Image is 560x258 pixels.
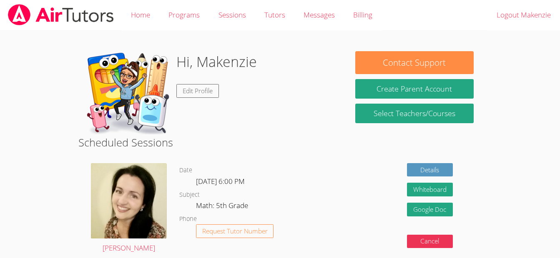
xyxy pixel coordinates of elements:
a: [PERSON_NAME] [91,163,167,254]
img: Screenshot%202022-07-16%2010.55.09%20PM.png [91,163,167,238]
dt: Phone [179,214,197,224]
dt: Subject [179,190,200,200]
a: Details [407,163,453,177]
img: airtutors_banner-c4298cdbf04f3fff15de1276eac7730deb9818008684d7c2e4769d2f7ddbe033.png [7,4,115,25]
button: Request Tutor Number [196,224,274,238]
span: Request Tutor Number [202,228,268,234]
a: Edit Profile [176,84,219,98]
img: school%20buddies.png [86,51,170,134]
h2: Scheduled Sessions [78,134,482,150]
h1: Hi, Makenzie [176,51,257,72]
a: Google Doc [407,203,453,216]
span: Messages [304,10,335,20]
dt: Date [179,165,192,176]
button: Contact Support [355,51,474,74]
button: Whiteboard [407,183,453,196]
button: Cancel [407,235,453,248]
button: Create Parent Account [355,79,474,99]
span: [DATE] 6:00 PM [196,176,245,186]
dd: Math: 5th Grade [196,200,250,214]
a: Select Teachers/Courses [355,104,474,123]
